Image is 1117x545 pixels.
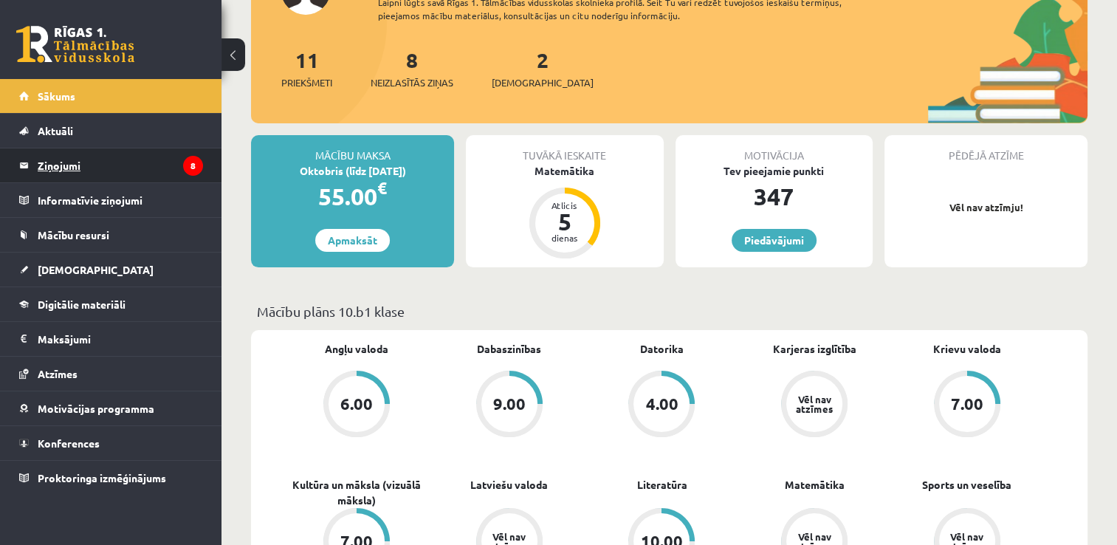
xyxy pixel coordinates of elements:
[281,75,332,90] span: Priekšmeti
[251,163,454,179] div: Oktobris (līdz [DATE])
[38,298,126,311] span: Digitālie materiāli
[19,183,203,217] a: Informatīvie ziņojumi
[281,47,332,90] a: 11Priekšmeti
[773,341,856,357] a: Karjeras izglītība
[738,371,891,440] a: Vēl nav atzīmes
[951,396,983,412] div: 7.00
[890,371,1043,440] a: 7.00
[257,301,1082,321] p: Mācību plāns 10.b1 klase
[492,47,594,90] a: 2[DEMOGRAPHIC_DATA]
[585,371,738,440] a: 4.00
[477,341,541,357] a: Dabaszinības
[922,477,1011,493] a: Sports un veselība
[340,396,373,412] div: 6.00
[38,148,203,182] legend: Ziņojumi
[371,47,453,90] a: 8Neizlasītās ziņas
[325,341,388,357] a: Angļu valoda
[543,201,587,210] div: Atlicis
[492,75,594,90] span: [DEMOGRAPHIC_DATA]
[315,229,390,252] a: Apmaksāt
[466,163,663,261] a: Matemātika Atlicis 5 dienas
[19,357,203,391] a: Atzīmes
[38,367,78,380] span: Atzīmes
[636,477,687,493] a: Literatūra
[470,477,548,493] a: Latviešu valoda
[38,89,75,103] span: Sākums
[732,229,817,252] a: Piedāvājumi
[371,75,453,90] span: Neizlasītās ziņas
[38,471,166,484] span: Proktoringa izmēģinājums
[892,200,1080,215] p: Vēl nav atzīmju!
[794,394,835,414] div: Vēl nav atzīmes
[19,426,203,460] a: Konferences
[466,135,663,163] div: Tuvākā ieskaite
[543,233,587,242] div: dienas
[19,287,203,321] a: Digitālie materiāli
[38,183,203,217] legend: Informatīvie ziņojumi
[543,210,587,233] div: 5
[19,218,203,252] a: Mācību resursi
[19,322,203,356] a: Maksājumi
[785,477,845,493] a: Matemātika
[19,148,203,182] a: Ziņojumi8
[884,135,1087,163] div: Pēdējā atzīme
[251,135,454,163] div: Mācību maksa
[466,163,663,179] div: Matemātika
[38,228,109,241] span: Mācību resursi
[645,396,678,412] div: 4.00
[38,402,154,415] span: Motivācijas programma
[933,341,1001,357] a: Krievu valoda
[433,371,586,440] a: 9.00
[19,391,203,425] a: Motivācijas programma
[38,124,73,137] span: Aktuāli
[38,322,203,356] legend: Maksājumi
[377,177,387,199] span: €
[251,179,454,214] div: 55.00
[19,253,203,287] a: [DEMOGRAPHIC_DATA]
[38,436,100,450] span: Konferences
[281,371,433,440] a: 6.00
[16,26,134,63] a: Rīgas 1. Tālmācības vidusskola
[19,461,203,495] a: Proktoringa izmēģinājums
[281,477,433,508] a: Kultūra un māksla (vizuālā māksla)
[183,156,203,176] i: 8
[19,114,203,148] a: Aktuāli
[38,263,154,276] span: [DEMOGRAPHIC_DATA]
[676,163,873,179] div: Tev pieejamie punkti
[676,179,873,214] div: 347
[19,79,203,113] a: Sākums
[676,135,873,163] div: Motivācija
[493,396,526,412] div: 9.00
[640,341,684,357] a: Datorika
